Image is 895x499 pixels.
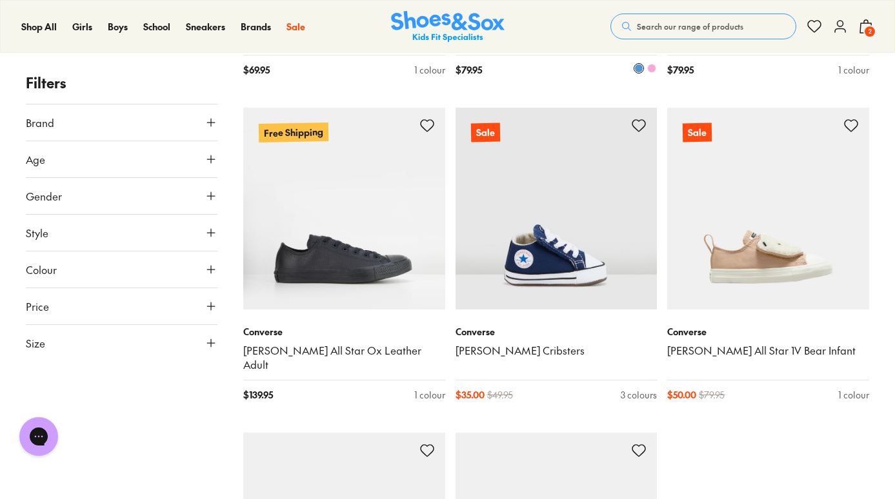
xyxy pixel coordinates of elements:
div: 1 colour [414,63,445,77]
a: Sneakers [186,20,225,34]
span: School [143,20,170,33]
span: $ 79.95 [699,388,725,402]
button: Style [26,215,217,251]
a: Boys [108,20,128,34]
a: [PERSON_NAME] All Star Ox Leather Adult [243,344,445,372]
a: Shoes & Sox [391,11,505,43]
span: Brand [26,115,54,130]
button: Age [26,141,217,177]
button: Price [26,288,217,324]
a: Girls [72,20,92,34]
button: Brand [26,104,217,141]
span: Size [26,335,45,351]
div: 3 colours [621,388,657,402]
span: Gender [26,188,62,204]
iframe: Gorgias live chat messenger [13,413,65,460]
button: Size [26,325,217,361]
a: Sale [287,20,305,34]
a: Sale [667,108,869,309]
p: Sale [683,123,712,142]
button: 2 [858,12,874,41]
span: Boys [108,20,128,33]
a: School [143,20,170,34]
a: [PERSON_NAME] All Star 1V Bear Infant [667,344,869,358]
span: $ 50.00 [667,388,696,402]
p: Sale [470,123,499,142]
div: 1 colour [838,63,869,77]
a: Shop All [21,20,57,34]
span: 2 [863,25,876,38]
a: [PERSON_NAME] Cribsters [456,344,658,358]
span: Style [26,225,48,240]
span: Girls [72,20,92,33]
span: Brands [241,20,271,33]
span: $ 139.95 [243,388,273,402]
span: Price [26,298,49,314]
div: 1 colour [414,388,445,402]
span: $ 35.00 [456,388,485,402]
button: Colour [26,251,217,288]
button: Gender [26,178,217,214]
span: $ 49.95 [487,388,513,402]
span: $ 79.95 [667,63,694,77]
span: $ 69.95 [243,63,270,77]
span: Shop All [21,20,57,33]
a: Brands [241,20,271,34]
span: Sneakers [186,20,225,33]
button: Search our range of products [610,14,796,39]
span: $ 79.95 [456,63,482,77]
img: SNS_Logo_Responsive.svg [391,11,505,43]
p: Filters [26,72,217,93]
p: Converse [456,325,658,338]
span: Age [26,152,45,167]
p: Converse [667,325,869,338]
span: Sale [287,20,305,33]
div: 1 colour [838,388,869,402]
span: Search our range of products [637,21,743,32]
p: Free Shipping [259,122,328,142]
a: Free Shipping [243,108,445,309]
span: Colour [26,262,57,277]
a: Sale [456,108,658,309]
p: Converse [243,325,445,338]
